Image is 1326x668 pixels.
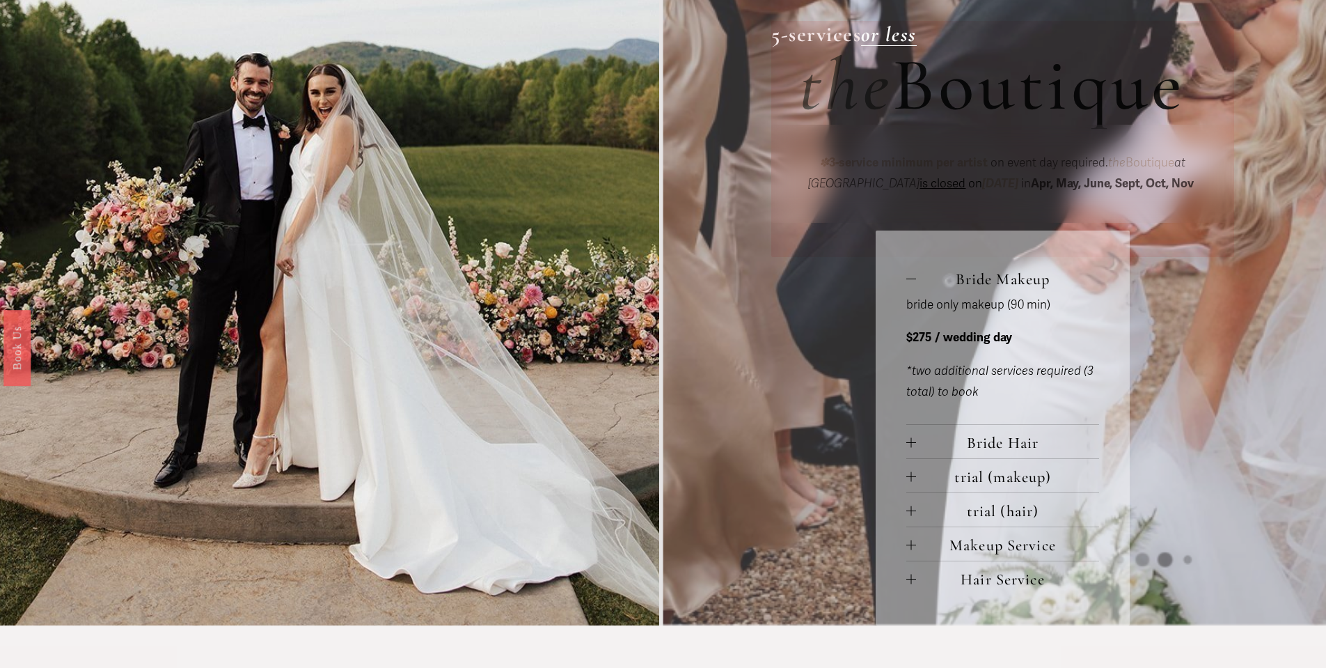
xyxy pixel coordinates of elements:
em: the [799,40,892,130]
span: is closed [919,176,965,191]
strong: Apr, May, June, Sept, Oct, Nov [1031,176,1194,191]
button: trial (makeup) [906,459,1099,492]
div: Bride Makeup [906,295,1099,424]
strong: $275 / wedding day [906,330,1012,345]
span: in [1018,176,1197,191]
strong: 5-services [771,22,861,47]
span: Boutique [1108,155,1174,170]
button: trial (hair) [906,493,1099,527]
span: Hair Service [916,570,1099,589]
em: *two additional services required (3 total) to book [906,364,1094,400]
button: Bride Hair [906,425,1099,458]
a: Book Us [3,309,31,385]
strong: 3-service minimum per artist [829,155,988,170]
span: trial (hair) [916,502,1099,520]
span: trial (makeup) [916,467,1099,486]
button: Bride Makeup [906,261,1099,295]
span: Boutique [892,40,1186,130]
button: Makeup Service [906,527,1099,561]
em: ✽ [819,155,829,170]
button: Hair Service [906,561,1099,595]
span: Bride Hair [916,433,1099,452]
span: Makeup Service [916,536,1099,554]
em: [DATE] [982,176,1018,191]
a: or less [861,22,917,47]
span: Bride Makeup [916,270,1099,288]
p: bride only makeup (90 min) [906,295,1099,316]
p: on [799,153,1206,195]
span: on event day required. [988,155,1108,170]
em: the [1108,155,1126,170]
